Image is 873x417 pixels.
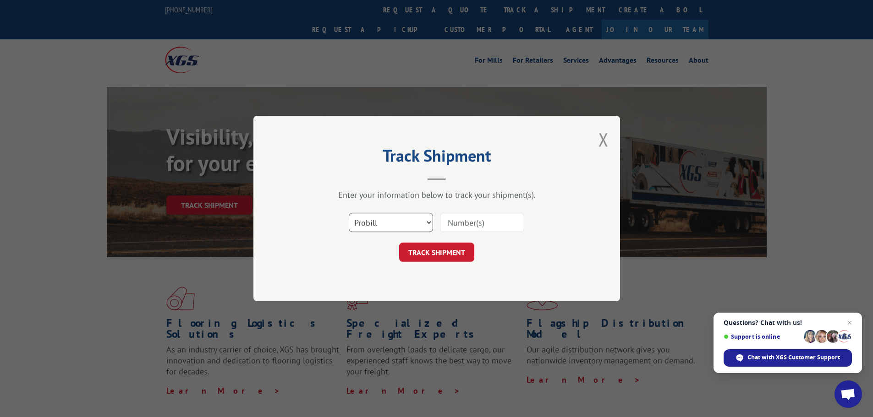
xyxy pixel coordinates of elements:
[598,127,609,152] button: Close modal
[299,149,574,167] h2: Track Shipment
[724,349,852,367] div: Chat with XGS Customer Support
[747,353,840,362] span: Chat with XGS Customer Support
[399,243,474,262] button: TRACK SHIPMENT
[724,333,801,340] span: Support is online
[844,317,855,328] span: Close chat
[299,190,574,200] div: Enter your information below to track your shipment(s).
[724,319,852,326] span: Questions? Chat with us!
[440,213,524,232] input: Number(s)
[835,380,862,408] div: Open chat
